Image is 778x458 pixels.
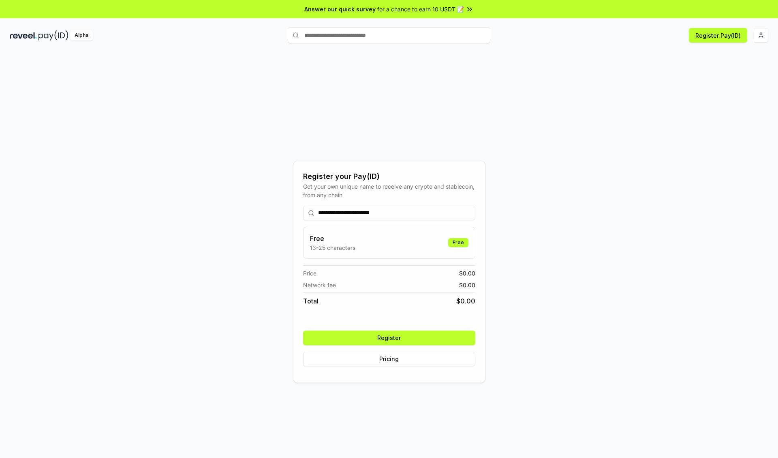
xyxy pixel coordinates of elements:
[303,171,475,182] div: Register your Pay(ID)
[303,269,316,277] span: Price
[303,182,475,199] div: Get your own unique name to receive any crypto and stablecoin, from any chain
[70,30,93,41] div: Alpha
[689,28,747,43] button: Register Pay(ID)
[303,281,336,289] span: Network fee
[448,238,468,247] div: Free
[38,30,68,41] img: pay_id
[10,30,37,41] img: reveel_dark
[377,5,464,13] span: for a chance to earn 10 USDT 📝
[310,234,355,243] h3: Free
[310,243,355,252] p: 13-25 characters
[304,5,376,13] span: Answer our quick survey
[303,296,318,306] span: Total
[459,281,475,289] span: $ 0.00
[456,296,475,306] span: $ 0.00
[303,352,475,366] button: Pricing
[303,331,475,345] button: Register
[459,269,475,277] span: $ 0.00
